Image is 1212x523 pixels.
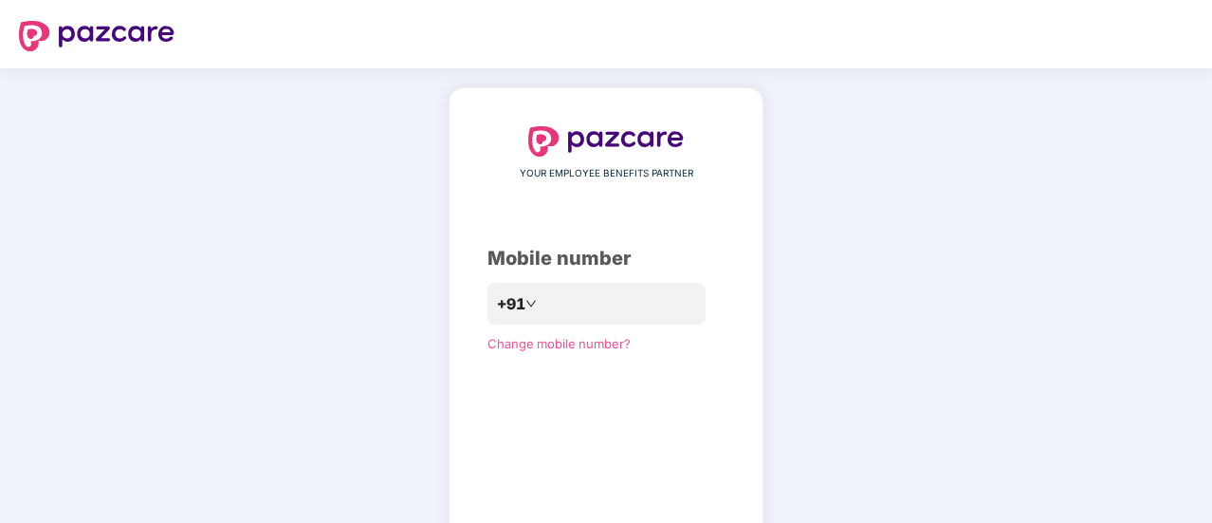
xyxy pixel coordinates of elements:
[497,292,525,316] span: +91
[19,21,174,51] img: logo
[528,126,684,157] img: logo
[487,336,631,351] a: Change mobile number?
[525,298,537,309] span: down
[520,166,693,181] span: YOUR EMPLOYEE BENEFITS PARTNER
[487,244,725,273] div: Mobile number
